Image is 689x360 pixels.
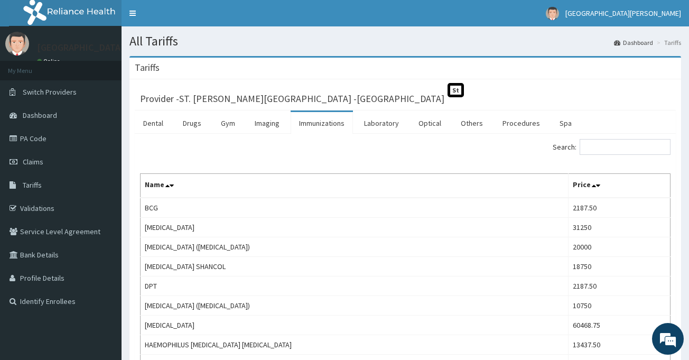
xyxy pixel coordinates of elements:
a: Imaging [246,112,288,134]
a: Procedures [494,112,548,134]
td: HAEMOPHILUS [MEDICAL_DATA] [MEDICAL_DATA] [141,335,569,355]
td: [MEDICAL_DATA] ([MEDICAL_DATA]) [141,296,569,316]
td: [MEDICAL_DATA] [141,218,569,237]
input: Search: [580,139,671,155]
a: Online [37,58,62,65]
img: User Image [5,32,29,56]
td: 13437.50 [569,335,671,355]
span: Claims [23,157,43,167]
span: [GEOGRAPHIC_DATA][PERSON_NAME] [565,8,681,18]
td: 20000 [569,237,671,257]
a: Gym [212,112,244,134]
a: Drugs [174,112,210,134]
a: Optical [410,112,450,134]
td: 10750 [569,296,671,316]
span: St [448,83,464,97]
span: Switch Providers [23,87,77,97]
td: 2187.50 [569,198,671,218]
th: Name [141,174,569,198]
span: Dashboard [23,110,57,120]
a: Others [452,112,491,134]
h3: Tariffs [135,63,160,72]
img: User Image [546,7,559,20]
td: [MEDICAL_DATA] ([MEDICAL_DATA]) [141,237,569,257]
td: 31250 [569,218,671,237]
td: 2187.50 [569,276,671,296]
span: Tariffs [23,180,42,190]
a: Spa [551,112,580,134]
td: [MEDICAL_DATA] [141,316,569,335]
td: DPT [141,276,569,296]
td: 60468.75 [569,316,671,335]
a: Dashboard [614,38,653,47]
a: Laboratory [356,112,407,134]
li: Tariffs [654,38,681,47]
td: 18750 [569,257,671,276]
td: [MEDICAL_DATA] SHANCOL [141,257,569,276]
th: Price [569,174,671,198]
a: Immunizations [291,112,353,134]
p: [GEOGRAPHIC_DATA][PERSON_NAME] [37,43,193,52]
h1: All Tariffs [129,34,681,48]
label: Search: [553,139,671,155]
td: BCG [141,198,569,218]
h3: Provider - ST. [PERSON_NAME][GEOGRAPHIC_DATA] -[GEOGRAPHIC_DATA] [140,94,444,104]
a: Dental [135,112,172,134]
